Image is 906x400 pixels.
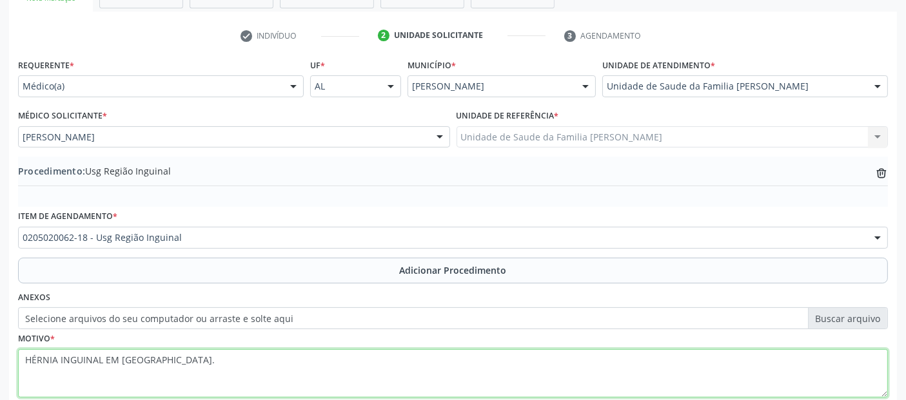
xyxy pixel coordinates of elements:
[18,165,85,177] span: Procedimento:
[18,106,107,126] label: Médico Solicitante
[457,106,559,126] label: Unidade de referência
[18,207,117,227] label: Item de agendamento
[18,164,171,178] span: Usg Região Inguinal
[394,30,483,41] div: Unidade solicitante
[23,231,862,244] span: 0205020062-18 - Usg Região Inguinal
[315,80,375,93] span: AL
[18,258,888,283] button: Adicionar Procedimento
[23,80,277,93] span: Médico(a)
[18,329,55,349] label: Motivo
[602,55,715,75] label: Unidade de atendimento
[378,30,389,41] div: 2
[607,80,862,93] span: Unidade de Saude da Familia [PERSON_NAME]
[18,55,74,75] label: Requerente
[400,263,507,277] span: Adicionar Procedimento
[412,80,569,93] span: [PERSON_NAME]
[310,55,325,75] label: UF
[408,55,456,75] label: Município
[18,288,50,308] label: Anexos
[23,131,424,144] span: [PERSON_NAME]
